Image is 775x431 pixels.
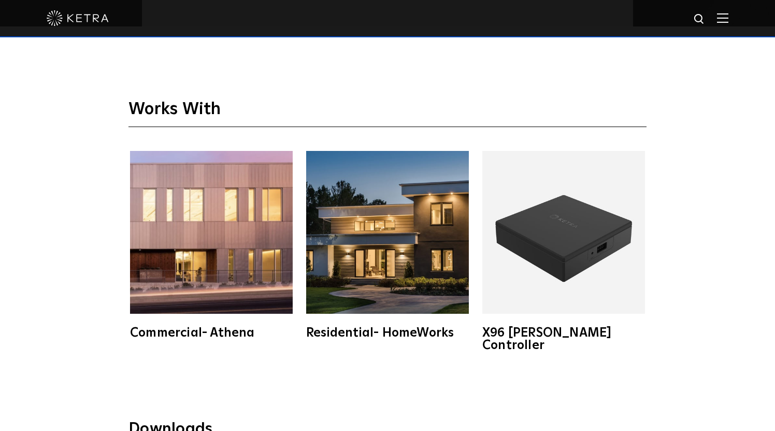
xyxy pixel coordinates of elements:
[130,327,293,339] div: Commercial- Athena
[693,13,706,26] img: search icon
[306,151,469,314] img: homeworks_hero
[482,151,645,314] img: X96_Controller
[481,151,647,352] a: X96 [PERSON_NAME] Controller
[130,151,293,314] img: athena-square
[482,327,645,352] div: X96 [PERSON_NAME] Controller
[128,151,294,339] a: Commercial- Athena
[47,10,109,26] img: ketra-logo-2019-white
[128,99,647,128] h3: Works With
[306,327,469,339] div: Residential- HomeWorks
[717,13,728,23] img: Hamburger%20Nav.svg
[305,151,470,339] a: Residential- HomeWorks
